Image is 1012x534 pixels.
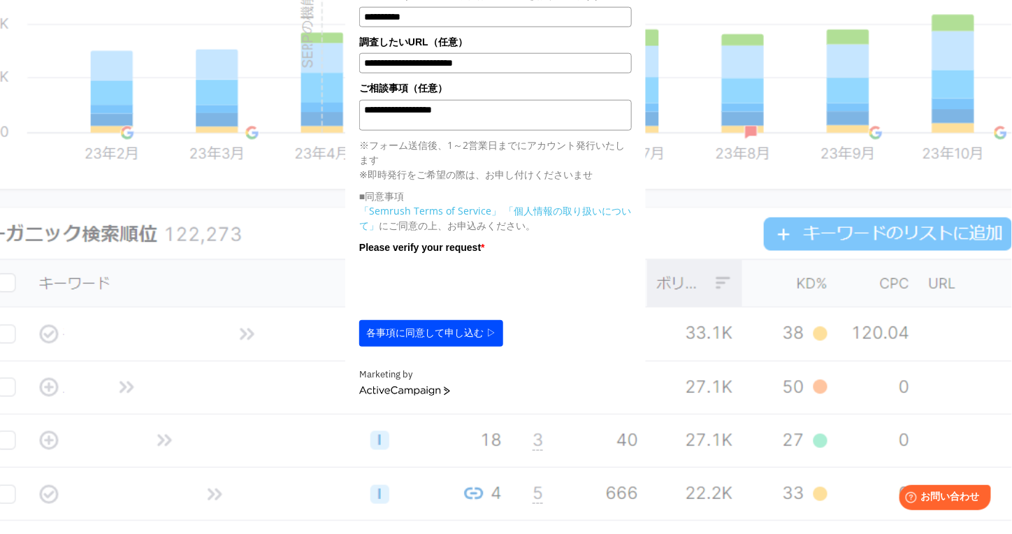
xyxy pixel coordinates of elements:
a: 「個人情報の取り扱いについて」 [359,204,631,232]
button: 各事項に同意して申し込む ▷ [359,320,503,347]
p: ※フォーム送信後、1～2営業日までにアカウント発行いたします ※即時発行をご希望の際は、お申し付けくださいませ [359,138,632,182]
div: Marketing by [359,368,632,382]
p: ■同意事項 [359,189,632,203]
iframe: Help widget launcher [888,479,997,519]
p: にご同意の上、お申込みください。 [359,203,632,233]
a: 「Semrush Terms of Service」 [359,204,501,217]
label: Please verify your request [359,240,632,255]
label: ご相談事項（任意） [359,80,632,96]
iframe: reCAPTCHA [359,259,572,313]
label: 調査したいURL（任意） [359,34,632,50]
